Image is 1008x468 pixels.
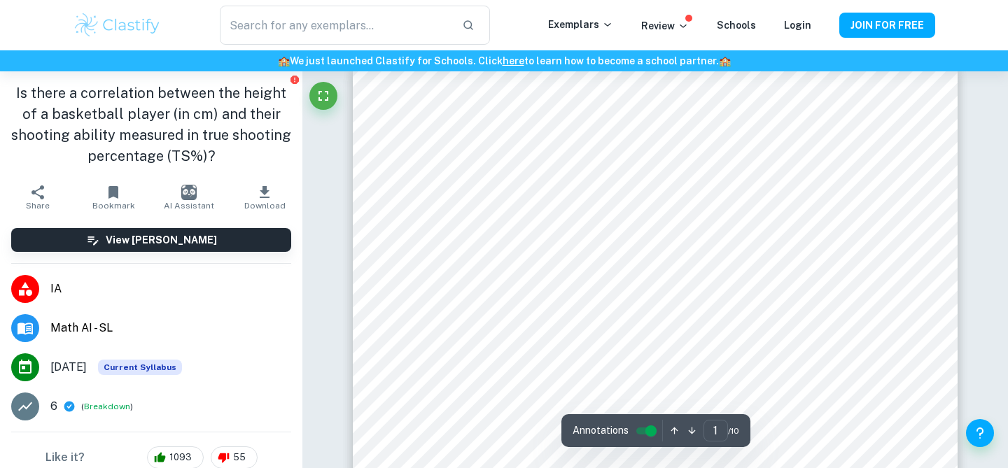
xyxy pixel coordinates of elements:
a: Login [784,20,811,31]
button: View [PERSON_NAME] [11,228,291,252]
span: Annotations [573,423,629,438]
div: This exemplar is based on the current syllabus. Feel free to refer to it for inspiration/ideas wh... [98,360,182,375]
span: ( ) [81,400,133,413]
a: here [503,55,524,66]
h6: We just launched Clastify for Schools. Click to learn how to become a school partner. [3,53,1005,69]
button: AI Assistant [151,178,227,217]
button: Report issue [289,74,300,85]
span: 🏫 [278,55,290,66]
p: 6 [50,398,57,415]
span: Bookmark [92,201,135,211]
button: Breakdown [84,400,130,413]
img: Clastify logo [73,11,162,39]
span: AI Assistant [164,201,214,211]
img: AI Assistant [181,185,197,200]
button: Fullscreen [309,82,337,110]
span: 55 [225,451,253,465]
a: Schools [717,20,756,31]
h6: Like it? [45,449,85,466]
button: Bookmark [76,178,151,217]
span: Math AI - SL [50,320,291,336]
button: Download [227,178,302,217]
span: Download [244,201,286,211]
span: IA [50,281,291,297]
p: Review [641,18,689,34]
span: / 10 [728,425,739,437]
h6: View [PERSON_NAME] [106,232,217,248]
input: Search for any exemplars... [220,6,451,45]
button: JOIN FOR FREE [839,13,935,38]
span: 1093 [162,451,199,465]
h1: Is there a correlation between the height of a basketball player (in cm) and their shooting abili... [11,83,291,166]
span: 🏫 [719,55,731,66]
span: Share [26,201,50,211]
button: Help and Feedback [966,419,994,447]
span: [DATE] [50,359,87,376]
p: Exemplars [548,17,613,32]
span: Current Syllabus [98,360,182,375]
